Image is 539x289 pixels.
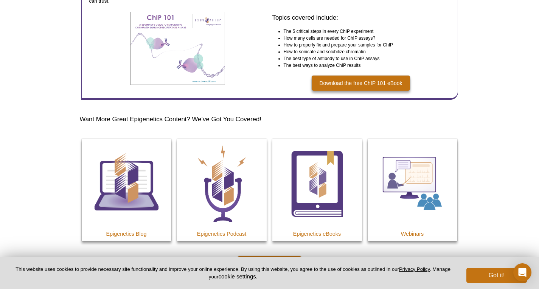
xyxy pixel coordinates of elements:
img: ChIP eBook 101 [130,12,225,85]
a: Webinars [368,139,457,241]
h3: Topics covered include: [272,13,450,22]
img: Epigenetics Blog [82,139,171,229]
img: Epigenetics Podcast [177,139,267,229]
a: Epigenetics Blog [82,139,171,241]
button: cookie settings [218,273,256,280]
h4: Epigenetics Blog [82,230,171,237]
li: The best ways to analyze ChIP results [284,62,443,69]
a: Epigenetics Podcast [177,139,267,241]
li: How to sonicate and solubilize chromatin [284,48,443,55]
li: The 5 critical steps in every ChIP experiment [284,28,443,35]
img: Epigenetic eBooks [272,139,362,229]
h4: Epigenetics eBooks [272,230,362,237]
li: The best type of antibody to use in ChIP assays [284,55,443,62]
li: How to properly fix and prepare your samples for ChIP [284,42,443,48]
p: This website uses cookies to provide necessary site functionality and improve your online experie... [12,266,454,280]
h4: Webinars [368,230,457,237]
a: Privacy Policy [399,266,430,272]
h3: Want More Great Epigenetics Content? We’ve Got You Covered! [80,115,460,124]
a: View All Resources [238,256,302,270]
button: Got it! [466,268,527,283]
li: How many cells are needed for ChIP assays? [284,35,443,42]
a: Epigenetics eBooks [272,139,362,241]
div: Open Intercom Messenger [513,263,531,281]
a: Download the free ChIP 101 eBook [312,76,410,91]
h4: Epigenetics Podcast [177,230,267,237]
img: Webinars [368,139,457,229]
